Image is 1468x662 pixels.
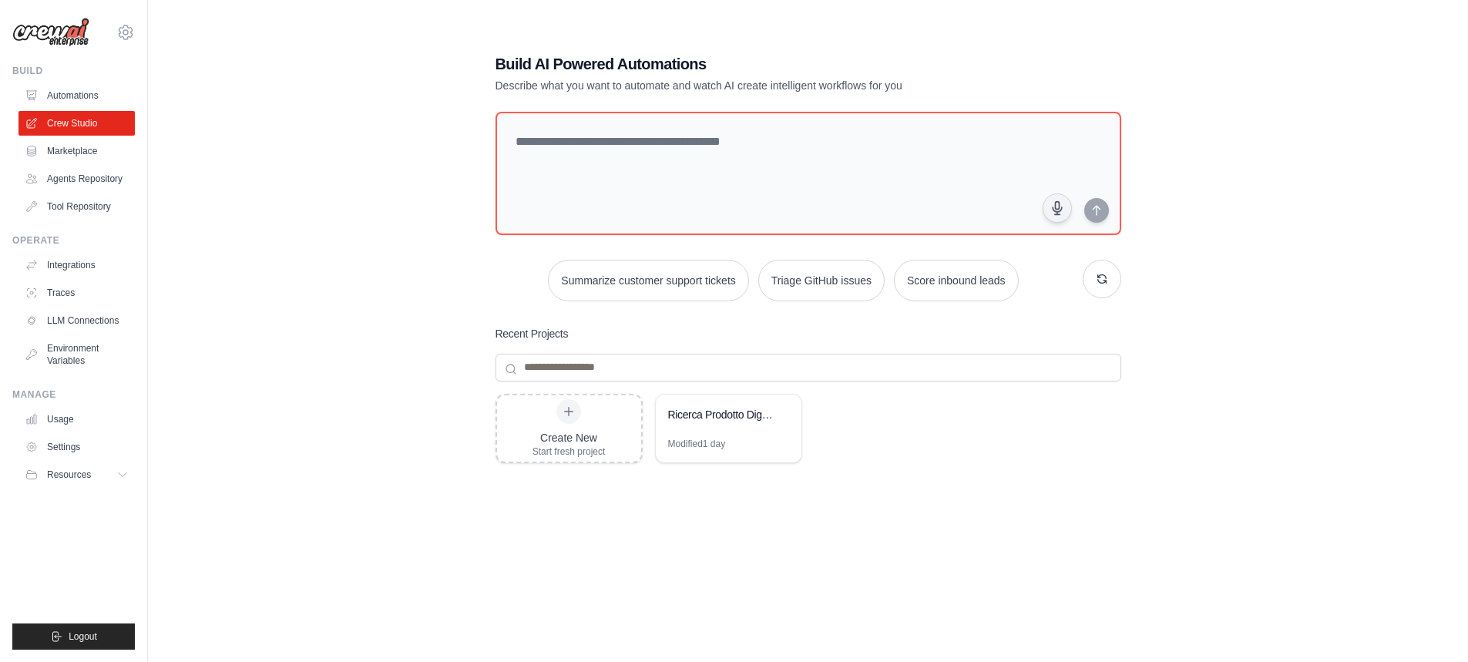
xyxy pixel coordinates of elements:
[12,623,135,650] button: Logout
[758,260,885,301] button: Triage GitHub issues
[18,308,135,333] a: LLM Connections
[12,234,135,247] div: Operate
[1083,260,1121,298] button: Get new suggestions
[18,281,135,305] a: Traces
[18,253,135,277] a: Integrations
[18,435,135,459] a: Settings
[668,438,726,450] div: Modified 1 day
[18,166,135,191] a: Agents Repository
[668,407,774,422] div: Ricerca Prodotto Digitale Vincente - Estrattore Insight 4.0
[495,78,1013,93] p: Describe what you want to automate and watch AI create intelligent workflows for you
[12,65,135,77] div: Build
[18,336,135,373] a: Environment Variables
[532,430,606,445] div: Create New
[12,18,89,47] img: Logo
[1043,193,1072,223] button: Click to speak your automation idea
[18,194,135,219] a: Tool Repository
[532,445,606,458] div: Start fresh project
[495,326,569,341] h3: Recent Projects
[47,469,91,481] span: Resources
[495,53,1013,75] h1: Build AI Powered Automations
[18,407,135,432] a: Usage
[18,83,135,108] a: Automations
[548,260,748,301] button: Summarize customer support tickets
[12,388,135,401] div: Manage
[18,111,135,136] a: Crew Studio
[18,462,135,487] button: Resources
[894,260,1019,301] button: Score inbound leads
[18,139,135,163] a: Marketplace
[69,630,97,643] span: Logout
